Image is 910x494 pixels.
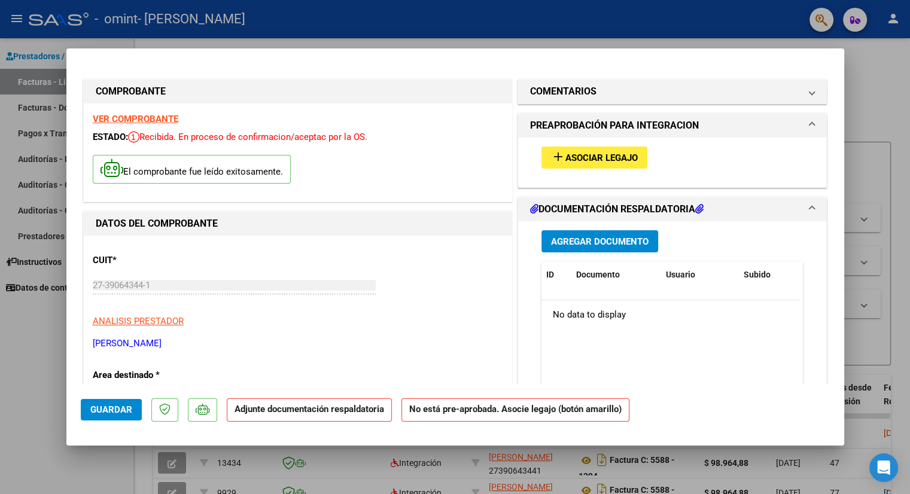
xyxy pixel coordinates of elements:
button: Guardar [81,399,142,420]
span: Agregar Documento [551,236,649,247]
h1: PREAPROBACIÓN PARA INTEGRACION [530,118,699,133]
mat-expansion-panel-header: COMENTARIOS [518,80,827,103]
button: Agregar Documento [541,230,658,252]
div: No data to display [541,300,799,330]
div: Open Intercom Messenger [869,453,898,482]
p: El comprobante fue leído exitosamente. [93,155,291,184]
strong: DATOS DEL COMPROBANTE [96,218,218,229]
span: ESTADO: [93,132,128,142]
span: Guardar [90,404,132,415]
h1: COMENTARIOS [530,84,596,99]
strong: Adjunte documentación respaldatoria [235,404,384,414]
datatable-header-cell: ID [541,262,571,288]
h1: DOCUMENTACIÓN RESPALDATORIA [530,202,704,216]
p: CUIT [93,254,216,267]
strong: No está pre-aprobada. Asocie legajo (botón amarillo) [401,398,629,422]
span: Recibida. En proceso de confirmacion/aceptac por la OS. [128,132,367,142]
div: DOCUMENTACIÓN RESPALDATORIA [518,221,827,469]
mat-icon: add [551,150,565,164]
div: PREAPROBACIÓN PARA INTEGRACION [518,138,827,187]
datatable-header-cell: Usuario [661,262,739,288]
p: Area destinado * [93,368,216,382]
datatable-header-cell: Acción [799,262,859,288]
span: ID [546,270,554,279]
datatable-header-cell: Subido [739,262,799,288]
datatable-header-cell: Documento [571,262,661,288]
span: ANALISIS PRESTADOR [93,316,184,327]
strong: COMPROBANTE [96,86,166,97]
button: Asociar Legajo [541,147,647,169]
span: Subido [744,270,771,279]
a: VER COMPROBANTE [93,114,178,124]
span: Asociar Legajo [565,153,638,163]
mat-expansion-panel-header: PREAPROBACIÓN PARA INTEGRACION [518,114,827,138]
span: Documento [576,270,620,279]
mat-expansion-panel-header: DOCUMENTACIÓN RESPALDATORIA [518,197,827,221]
p: [PERSON_NAME] [93,337,503,350]
span: Usuario [666,270,695,279]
